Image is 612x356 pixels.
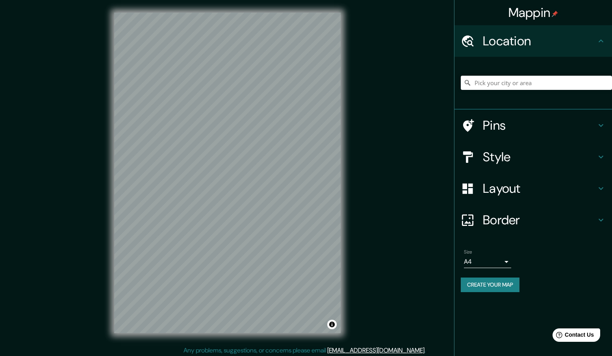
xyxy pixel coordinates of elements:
[508,5,558,21] h4: Mappin
[454,173,612,204] div: Layout
[454,110,612,141] div: Pins
[454,25,612,57] div: Location
[327,346,425,354] a: [EMAIL_ADDRESS][DOMAIN_NAME]
[454,141,612,173] div: Style
[542,325,603,347] iframe: Help widget launcher
[483,33,596,49] h4: Location
[427,346,428,355] div: .
[464,255,511,268] div: A4
[454,204,612,236] div: Border
[483,149,596,165] h4: Style
[552,11,558,17] img: pin-icon.png
[426,346,427,355] div: .
[483,181,596,196] h4: Layout
[184,346,426,355] p: Any problems, suggestions, or concerns please email .
[114,13,341,333] canvas: Map
[461,278,519,292] button: Create your map
[483,117,596,133] h4: Pins
[327,320,337,329] button: Toggle attribution
[461,76,612,90] input: Pick your city or area
[464,249,472,255] label: Size
[483,212,596,228] h4: Border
